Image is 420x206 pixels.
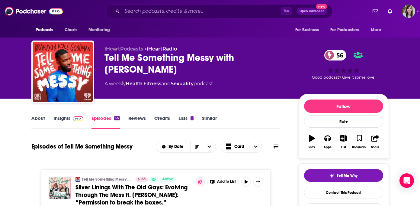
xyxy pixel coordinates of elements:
[104,80,213,87] div: A weekly podcast
[31,24,61,36] button: open menu
[399,173,414,188] div: Open Intercom Messenger
[320,131,335,153] button: Apps
[304,131,320,153] button: Play
[36,26,53,34] span: Podcasts
[371,26,381,34] span: More
[385,6,395,16] a: Show notifications dropdown
[316,4,327,9] span: New
[190,141,203,152] button: Sort Direction
[402,5,415,18] img: User Profile
[370,6,380,16] a: Show notifications dropdown
[145,46,177,52] span: •
[73,116,83,121] img: Podchaser Pro
[178,115,194,129] a: Lists1
[367,131,383,153] button: Share
[297,8,327,15] button: Open AdvancedNew
[217,179,236,184] span: Add to List
[160,177,176,182] a: Active
[65,26,78,34] span: Charts
[147,46,177,52] a: iHeartRadio
[126,81,143,87] a: Health
[337,173,357,178] span: Tell Me Why
[33,42,93,102] img: Tell Me Something Messy with Brandon Kyle Goodman
[298,46,389,83] div: 56Good podcast? Give it some love!
[324,146,332,149] div: Apps
[161,81,171,87] span: and
[304,187,383,198] a: Contact This Podcast
[351,131,367,153] button: Bookmark
[49,177,71,199] img: Silver Linings With The Old Gays: Evolving Through The Mess ft. Brandon Kyle Goodman: “Permission...
[114,116,120,120] div: 55
[329,173,334,178] img: tell me why sparkle
[91,115,120,129] a: Episodes55
[367,24,389,36] button: open menu
[304,115,383,128] div: Rate
[309,146,315,149] div: Play
[141,176,146,182] span: 56
[143,81,161,87] a: Fitness
[128,115,146,129] a: Reviews
[324,50,346,60] a: 56
[371,146,379,149] div: Share
[221,141,262,153] button: Choose View
[88,26,110,34] span: Monitoring
[53,115,83,129] a: InsightsPodchaser Pro
[326,24,368,36] button: open menu
[168,145,185,149] span: By Date
[136,177,148,182] a: 56
[5,5,63,17] img: Podchaser - Follow, Share and Rate Podcasts
[82,177,132,182] a: Tell Me Something Messy with [PERSON_NAME]
[402,5,415,18] span: Logged in as devinandrade
[202,115,217,129] a: Similar
[104,46,143,52] span: iHeartPodcasts
[61,24,81,36] a: Charts
[341,146,346,149] div: List
[31,115,45,129] a: About
[402,5,415,18] button: Show profile menu
[31,143,133,150] h1: Episodes of Tell Me Something Messy
[154,115,170,129] a: Credits
[281,7,292,15] span: ⌘ K
[312,75,375,80] span: Good podcast? Give it some love!
[304,169,383,182] button: tell me why sparkleTell Me Why
[156,141,216,153] h2: Choose List sort
[203,141,216,152] button: open menu
[196,177,205,186] button: Mark as Not Listened
[84,24,118,36] button: open menu
[234,145,244,149] span: Card
[330,26,359,34] span: For Podcasters
[291,24,327,36] button: open menu
[122,6,281,16] input: Search podcasts, credits, & more...
[304,100,383,113] button: Follow
[75,177,80,182] img: Tell Me Something Messy with Brandon Kyle Goodman
[330,50,346,60] span: 56
[335,131,351,153] button: List
[253,177,263,187] button: Show More Button
[191,116,194,120] div: 1
[300,10,325,13] span: Open Advanced
[207,177,239,187] button: Show More Button
[352,146,366,149] div: Bookmark
[156,145,190,149] button: open menu
[295,26,319,34] span: For Business
[171,81,194,87] a: Sexuality
[162,176,174,182] span: Active
[105,4,332,18] div: Search podcasts, credits, & more...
